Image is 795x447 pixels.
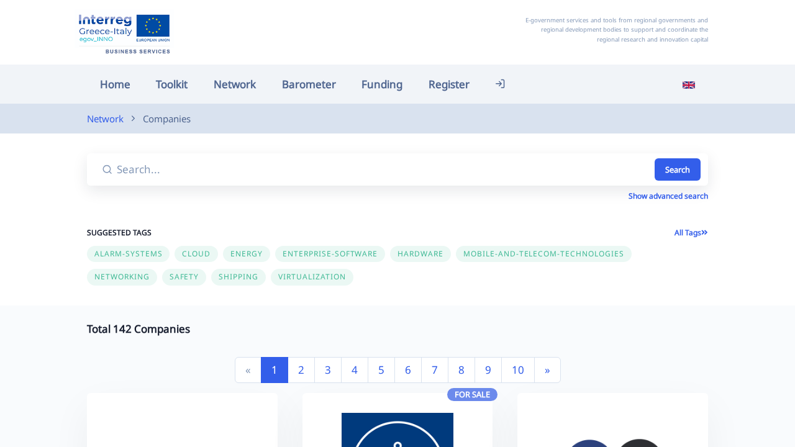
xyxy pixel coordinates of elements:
[655,158,701,181] button: Search
[261,357,288,383] a: 1
[683,79,695,91] img: en_flag.svg
[397,248,443,259] span: hardware
[87,71,143,97] a: Home
[475,357,502,383] a: 9
[124,111,191,126] li: Companies
[463,248,624,259] span: mobile-and-telecom-technologies
[87,227,385,239] h6: SUGGESTED TAGS
[223,245,275,260] a: energy
[288,357,315,383] a: 2
[87,111,124,126] a: Network
[170,271,199,282] span: safety
[501,357,535,383] a: 10
[348,71,416,97] a: Funding
[341,357,368,383] a: 4
[269,71,349,97] a: Barometer
[87,322,190,336] strong: Total 142 Companies
[87,268,162,282] a: networking
[75,9,174,55] img: Home
[219,271,258,282] span: shipping
[283,248,378,259] span: enterprise-software
[545,363,550,377] span: »
[314,357,342,383] a: 3
[394,357,422,383] a: 6
[278,271,345,282] span: virtualization
[275,245,390,260] a: enterprise-software
[456,245,637,260] a: mobile-and-telecom-technologies
[368,357,395,383] a: 5
[201,71,269,97] a: Network
[94,271,150,282] span: networking
[87,245,175,260] a: alarm-systems
[230,248,263,259] span: energy
[114,153,653,186] input: Search...
[447,388,497,401] span: For sale
[162,268,212,282] a: safety
[416,71,483,97] a: Register
[271,268,358,282] a: virtualization
[675,227,708,238] a: All Tags
[175,245,223,260] a: cloud
[143,71,201,97] a: Toolkit
[390,245,456,260] a: hardware
[94,248,162,259] span: alarm-systems
[448,357,475,383] a: 8
[421,357,448,383] a: 7
[211,268,271,282] a: shipping
[182,248,211,259] span: cloud
[629,191,708,201] a: Show advanced search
